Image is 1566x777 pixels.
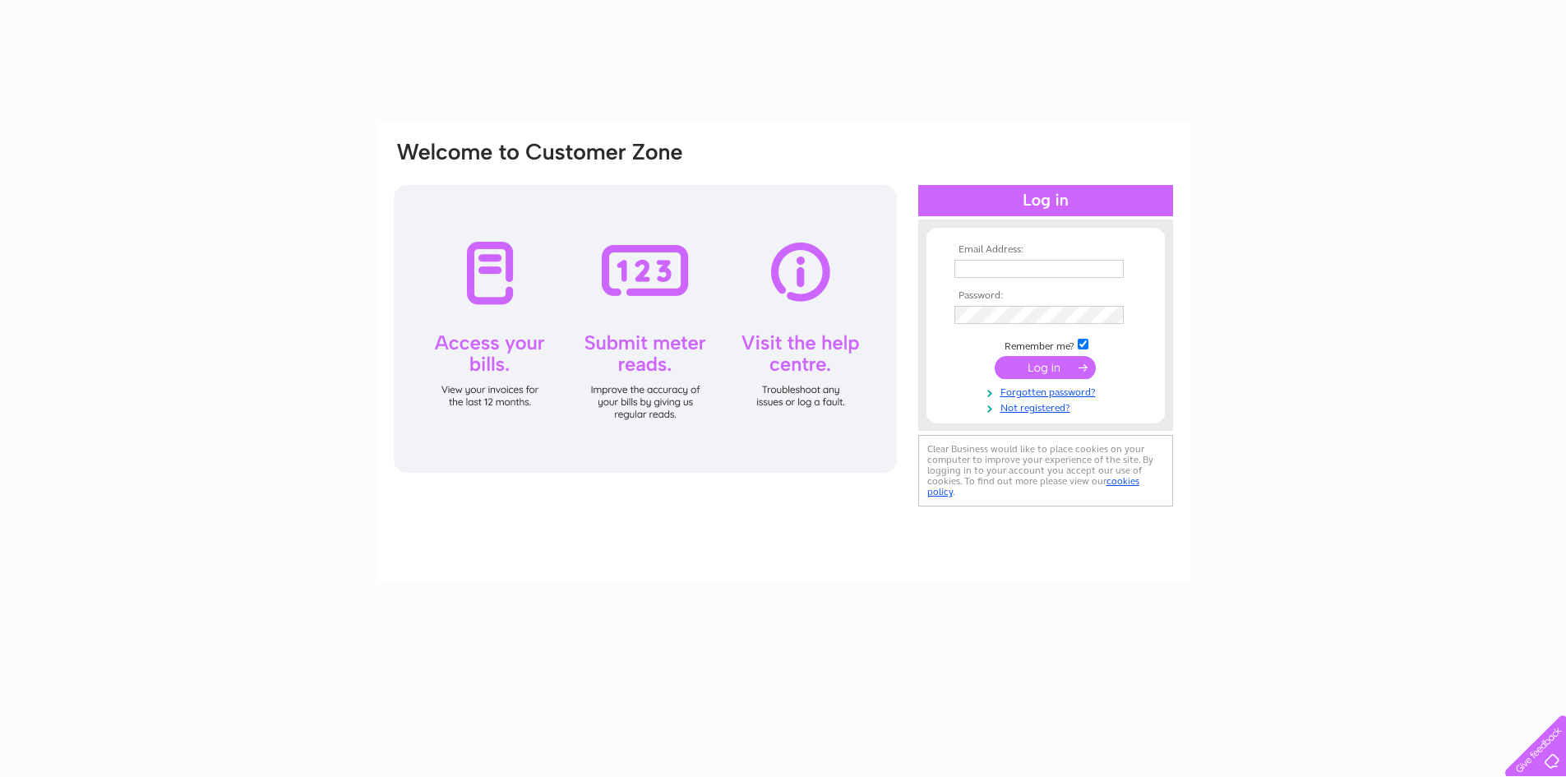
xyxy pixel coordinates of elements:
[918,435,1173,506] div: Clear Business would like to place cookies on your computer to improve your experience of the sit...
[954,399,1141,414] a: Not registered?
[950,290,1141,302] th: Password:
[927,475,1139,497] a: cookies policy
[954,383,1141,399] a: Forgotten password?
[995,356,1096,379] input: Submit
[950,244,1141,256] th: Email Address:
[950,336,1141,353] td: Remember me?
